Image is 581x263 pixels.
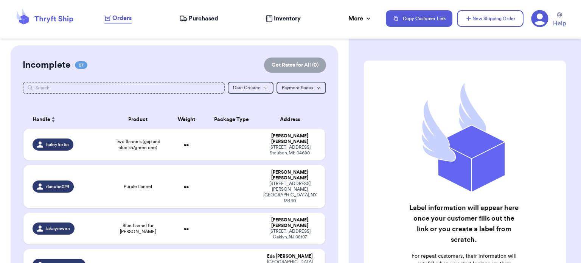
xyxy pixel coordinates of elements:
div: [STREET_ADDRESS] Oaklyn , NJ 08107 [263,229,316,240]
a: Inventory [266,14,301,23]
button: New Shipping Order [457,10,524,27]
span: Two flannels (gap and blueish/green one) [112,139,164,151]
strong: oz [184,184,189,189]
div: More [348,14,372,23]
th: Package Type [205,110,259,129]
div: [STREET_ADDRESS][PERSON_NAME] [GEOGRAPHIC_DATA] , NY 13440 [263,181,316,204]
th: Weight [168,110,205,129]
span: Payment Status [282,86,313,90]
span: Handle [33,116,50,124]
strong: oz [184,142,189,147]
span: Date Created [233,86,261,90]
button: Payment Status [277,82,326,94]
h2: Incomplete [23,59,70,71]
a: Orders [104,14,132,23]
button: Date Created [228,82,273,94]
span: Blue flannel for [PERSON_NAME] [112,223,164,235]
span: danube029 [46,184,69,190]
span: Help [553,19,566,28]
th: Address [259,110,325,129]
div: [PERSON_NAME] [PERSON_NAME] [263,217,316,229]
div: [PERSON_NAME] [PERSON_NAME] [263,170,316,181]
input: Search [23,82,225,94]
a: Help [553,12,566,28]
span: Orders [112,14,132,23]
strong: oz [184,226,189,231]
span: Inventory [274,14,301,23]
div: [STREET_ADDRESS] Steuben , ME 04680 [263,145,316,156]
span: Purchased [189,14,218,23]
span: 07 [75,61,87,69]
span: Purple flannel [124,184,152,190]
h2: Label information will appear here once your customer fills out the link or you create a label fr... [407,202,520,245]
a: Purchased [179,14,218,23]
th: Product [108,110,168,129]
span: lakaymwen [46,226,70,232]
div: Eda [PERSON_NAME] [263,254,316,259]
div: [PERSON_NAME] [PERSON_NAME] [263,133,316,145]
button: Sort ascending [50,115,56,124]
button: Copy Customer Link [386,10,452,27]
button: Get Rates for All (0) [264,58,326,73]
span: haleyfortin [46,142,69,148]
